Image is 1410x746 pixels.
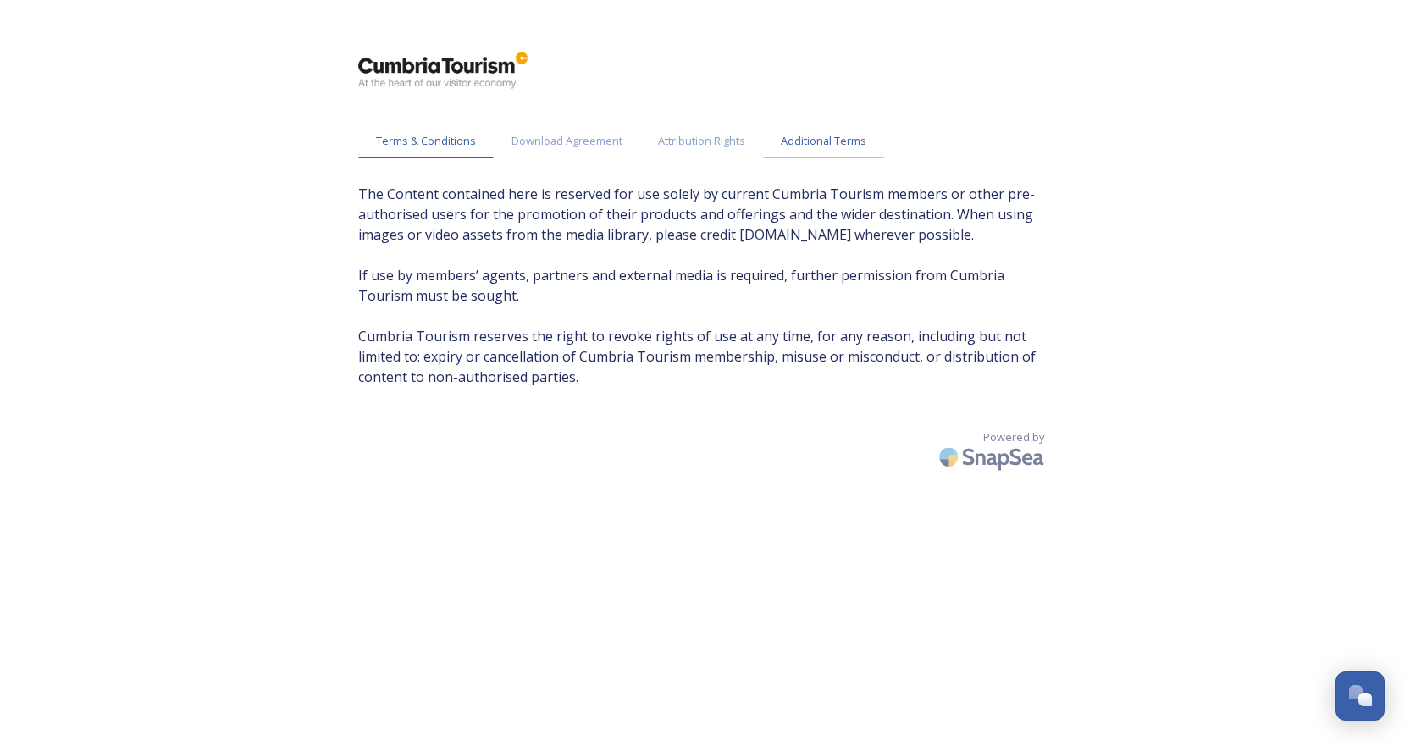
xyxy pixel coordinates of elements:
[781,133,866,149] span: Additional Terms
[358,51,528,90] img: ct_logo.png
[511,133,622,149] span: Download Agreement
[983,429,1044,445] span: Powered by
[658,133,745,149] span: Attribution Rights
[1335,671,1385,721] button: Open Chat
[376,133,476,149] span: Terms & Conditions
[934,437,1053,477] img: SnapSea Logo
[358,184,1053,387] span: The Content contained here is reserved for use solely by current Cumbria Tourism members or other...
